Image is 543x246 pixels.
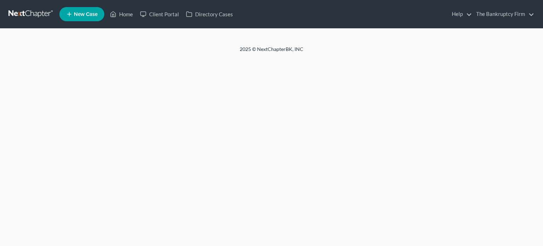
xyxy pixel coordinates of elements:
a: Home [106,8,136,21]
div: 2025 © NextChapterBK, INC [70,46,473,58]
new-legal-case-button: New Case [59,7,104,21]
a: Client Portal [136,8,182,21]
a: Help [448,8,472,21]
a: Directory Cases [182,8,237,21]
a: The Bankruptcy Firm [473,8,534,21]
